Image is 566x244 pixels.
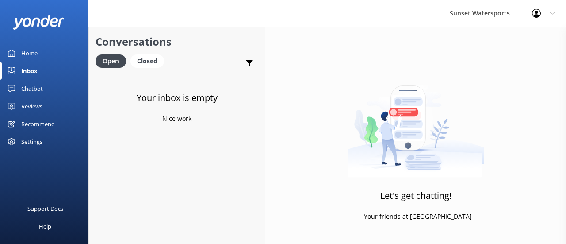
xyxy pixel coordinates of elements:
div: Closed [130,54,164,68]
div: Chatbot [21,80,43,97]
div: Recommend [21,115,55,133]
a: Closed [130,56,168,66]
div: Reviews [21,97,42,115]
a: Open [96,56,130,66]
img: artwork of a man stealing a conversation from at giant smartphone [348,67,484,178]
p: Nice work [162,114,191,124]
img: yonder-white-logo.png [13,15,64,29]
div: Home [21,44,38,62]
div: Support Docs [27,200,63,217]
div: Open [96,54,126,68]
h3: Your inbox is empty [137,91,218,105]
p: - Your friends at [GEOGRAPHIC_DATA] [360,212,472,221]
div: Inbox [21,62,38,80]
h2: Conversations [96,33,258,50]
h3: Let's get chatting! [380,189,451,203]
div: Help [39,217,51,235]
div: Settings [21,133,42,151]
